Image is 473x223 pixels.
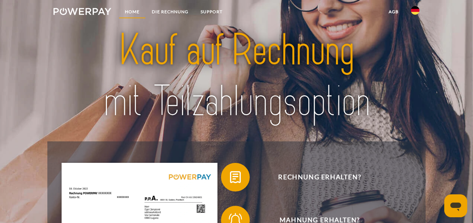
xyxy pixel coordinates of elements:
a: DIE RECHNUNG [146,5,195,18]
a: Home [119,5,146,18]
a: SUPPORT [195,5,229,18]
iframe: Schaltfläche zum Öffnen des Messaging-Fensters; Konversation läuft [444,194,467,217]
img: title-powerpay_de.svg [71,22,402,130]
button: Rechnung erhalten? [221,163,408,192]
img: qb_bill.svg [226,168,244,186]
a: agb [383,5,405,18]
img: de [411,6,420,15]
img: logo-powerpay-white.svg [53,8,111,15]
span: Rechnung erhalten? [232,163,408,192]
